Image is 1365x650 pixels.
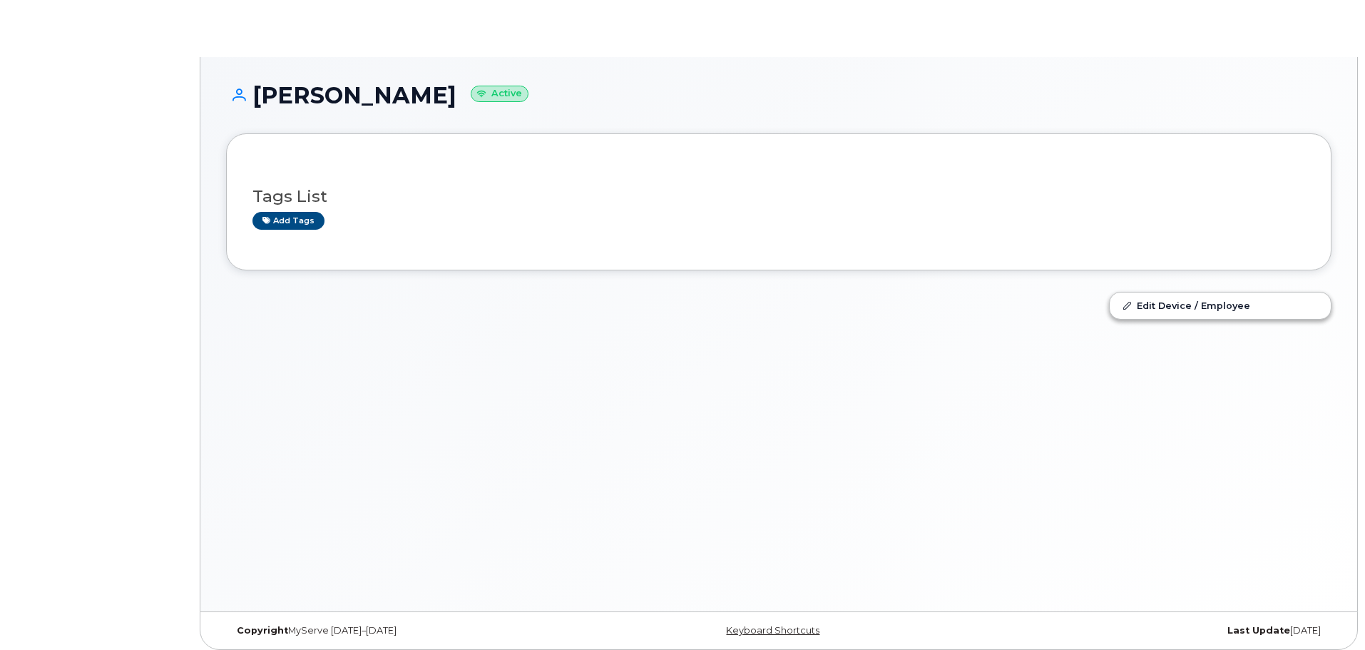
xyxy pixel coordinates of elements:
[226,625,595,636] div: MyServe [DATE]–[DATE]
[963,625,1331,636] div: [DATE]
[226,83,1331,108] h1: [PERSON_NAME]
[237,625,288,636] strong: Copyright
[252,212,324,230] a: Add tags
[1110,293,1331,318] a: Edit Device / Employee
[252,188,1305,205] h3: Tags List
[471,86,528,102] small: Active
[1227,625,1290,636] strong: Last Update
[726,625,819,636] a: Keyboard Shortcuts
